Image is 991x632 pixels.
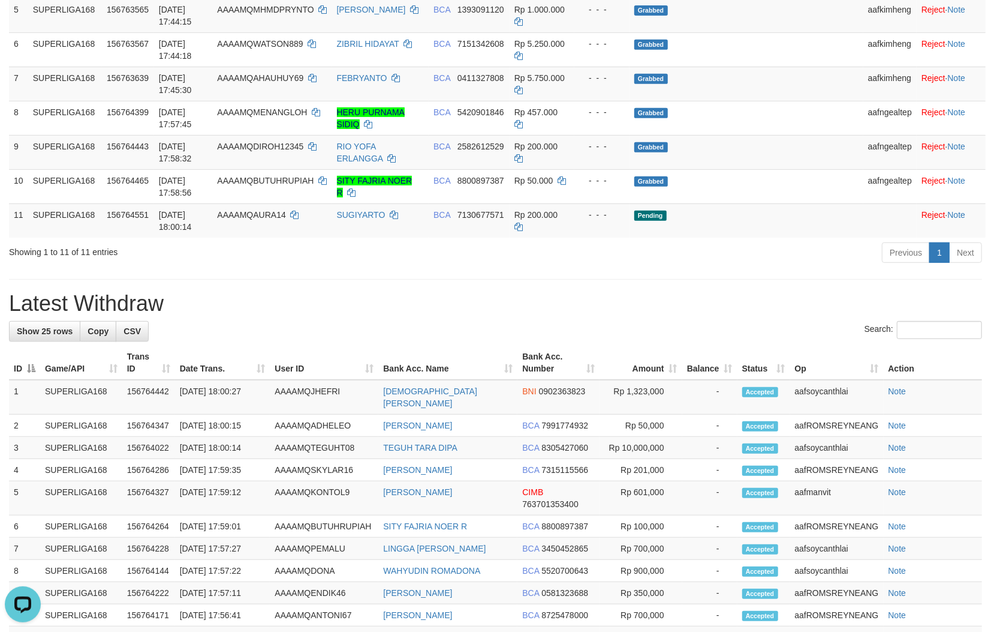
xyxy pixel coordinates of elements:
[175,516,270,538] td: [DATE] 17:59:01
[40,346,122,380] th: Game/API: activate to sort column ascending
[921,107,945,117] a: Reject
[948,176,966,185] a: Note
[742,421,778,432] span: Accepted
[9,321,80,342] a: Show 25 rows
[682,516,737,538] td: -
[921,210,945,220] a: Reject
[40,380,122,415] td: SUPERLIGA168
[122,415,175,437] td: 156764347
[457,176,504,185] span: Copy 8800897387 to clipboard
[600,604,682,627] td: Rp 700,000
[28,32,102,67] td: SUPERLIGA168
[790,538,884,560] td: aafsoycanthlai
[40,437,122,459] td: SUPERLIGA168
[514,73,565,83] span: Rp 5.750.000
[948,39,966,49] a: Note
[737,346,790,380] th: Status: activate to sort column ascending
[9,32,28,67] td: 6
[917,67,986,101] td: ·
[600,538,682,560] td: Rp 700,000
[522,610,539,620] span: BCA
[270,459,378,481] td: AAAAMQSKYLAR16
[217,39,303,49] span: AAAAMQWATSON889
[634,176,668,187] span: Grabbed
[579,209,625,221] div: - - -
[921,73,945,83] a: Reject
[917,32,986,67] td: ·
[107,5,149,14] span: 156763565
[270,538,378,560] td: AAAAMQPEMALU
[742,544,778,555] span: Accepted
[40,415,122,437] td: SUPERLIGA168
[159,210,192,232] span: [DATE] 18:00:14
[88,327,109,336] span: Copy
[888,487,906,497] a: Note
[337,73,387,83] a: FEBRYANTO
[122,459,175,481] td: 156764286
[917,135,986,169] td: ·
[9,169,28,203] td: 10
[888,522,906,531] a: Note
[457,142,504,151] span: Copy 2582612529 to clipboard
[882,242,930,263] a: Previous
[682,481,737,516] td: -
[634,211,667,221] span: Pending
[522,566,539,576] span: BCA
[888,465,906,475] a: Note
[790,415,884,437] td: aafROMSREYNEANG
[433,176,450,185] span: BCA
[337,5,406,14] a: [PERSON_NAME]
[682,415,737,437] td: -
[270,481,378,516] td: AAAAMQKONTOL9
[522,499,578,509] span: Copy 763701353400 to clipboard
[9,203,28,238] td: 11
[433,5,450,14] span: BCA
[634,74,668,84] span: Grabbed
[270,346,378,380] th: User ID: activate to sort column ascending
[457,5,504,14] span: Copy 1393091120 to clipboard
[9,292,982,316] h1: Latest Withdraw
[600,481,682,516] td: Rp 601,000
[107,39,149,49] span: 156763567
[541,610,588,620] span: Copy 8725478000 to clipboard
[124,327,141,336] span: CSV
[9,459,40,481] td: 4
[40,582,122,604] td: SUPERLIGA168
[949,242,982,263] a: Next
[9,346,40,380] th: ID: activate to sort column descending
[433,39,450,49] span: BCA
[600,415,682,437] td: Rp 50,000
[514,142,558,151] span: Rp 200.000
[522,421,539,430] span: BCA
[917,203,986,238] td: ·
[517,346,600,380] th: Bank Acc. Number: activate to sort column ascending
[9,481,40,516] td: 5
[790,437,884,459] td: aafsoycanthlai
[80,321,116,342] a: Copy
[522,465,539,475] span: BCA
[541,544,588,553] span: Copy 3450452865 to clipboard
[9,560,40,582] td: 8
[921,142,945,151] a: Reject
[9,380,40,415] td: 1
[28,169,102,203] td: SUPERLIGA168
[634,142,668,152] span: Grabbed
[9,67,28,101] td: 7
[270,560,378,582] td: AAAAMQDONA
[40,604,122,627] td: SUPERLIGA168
[541,522,588,531] span: Copy 8800897387 to clipboard
[107,210,149,220] span: 156764551
[742,567,778,577] span: Accepted
[790,481,884,516] td: aafmanvit
[884,346,982,380] th: Action
[175,481,270,516] td: [DATE] 17:59:12
[28,67,102,101] td: SUPERLIGA168
[742,611,778,621] span: Accepted
[159,39,192,61] span: [DATE] 17:44:18
[175,560,270,582] td: [DATE] 17:57:22
[522,487,543,497] span: CIMB
[514,210,558,220] span: Rp 200.000
[541,566,588,576] span: Copy 5520700643 to clipboard
[888,387,906,396] a: Note
[175,538,270,560] td: [DATE] 17:57:27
